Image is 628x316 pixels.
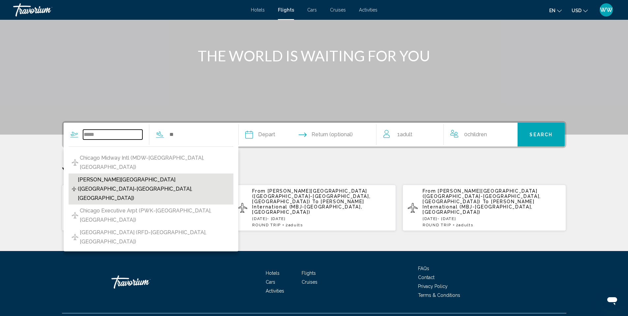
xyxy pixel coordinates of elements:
[418,284,448,289] a: Privacy Policy
[418,266,429,271] a: FAQs
[299,123,353,146] button: Return date
[80,153,230,172] span: Chicago Midway Intl (MDW-[GEOGRAPHIC_DATA], [GEOGRAPHIC_DATA])
[598,3,615,17] button: User Menu
[467,131,487,138] span: Children
[302,279,317,285] a: Cruises
[252,223,281,227] span: ROUND TRIP
[266,270,280,276] a: Hotels
[518,123,565,146] button: Search
[400,131,412,138] span: Adult
[330,7,346,13] a: Cruises
[252,199,364,215] span: [PERSON_NAME] International (MBJ-[GEOGRAPHIC_DATA], [GEOGRAPHIC_DATA])
[307,7,317,13] a: Cars
[69,152,233,174] button: Chicago Midway Intl (MDW-[GEOGRAPHIC_DATA], [GEOGRAPHIC_DATA])
[64,123,565,146] div: Search widget
[69,205,233,226] button: Chicago Executive Arpt (PWK-[GEOGRAPHIC_DATA], [GEOGRAPHIC_DATA])
[403,184,566,231] button: From [PERSON_NAME][GEOGRAPHIC_DATA] ([GEOGRAPHIC_DATA]-[GEOGRAPHIC_DATA], [GEOGRAPHIC_DATA]) To [...
[312,199,319,204] span: To
[312,130,353,139] span: Return (optional)
[459,223,473,227] span: Adults
[252,216,391,221] p: [DATE] - [DATE]
[418,275,434,280] a: Contact
[245,123,275,146] button: Depart date
[456,223,473,227] span: 2
[572,8,582,13] span: USD
[423,188,436,194] span: From
[69,226,233,248] button: [GEOGRAPHIC_DATA] (RFD-[GEOGRAPHIC_DATA], [GEOGRAPHIC_DATA])
[602,290,623,311] iframe: Button to launch messaging window
[80,228,230,246] span: [GEOGRAPHIC_DATA] (RFD-[GEOGRAPHIC_DATA], [GEOGRAPHIC_DATA])
[62,184,226,231] button: From Chicago Midway Intl (MDW-[GEOGRAPHIC_DATA], [GEOGRAPHIC_DATA]) To [GEOGRAPHIC_DATA] (MCO-[GE...
[288,223,303,227] span: Adults
[278,7,294,13] a: Flights
[572,6,588,15] button: Change currency
[266,288,284,294] a: Activities
[549,6,562,15] button: Change language
[232,184,396,231] button: From [PERSON_NAME][GEOGRAPHIC_DATA] ([GEOGRAPHIC_DATA]-[GEOGRAPHIC_DATA], [GEOGRAPHIC_DATA]) To [...
[464,130,487,139] span: 0
[359,7,377,13] a: Activities
[69,174,233,205] button: [PERSON_NAME][GEOGRAPHIC_DATA] ([GEOGRAPHIC_DATA]-[GEOGRAPHIC_DATA], [GEOGRAPHIC_DATA])
[302,270,316,276] a: Flights
[252,188,371,204] span: [PERSON_NAME][GEOGRAPHIC_DATA] ([GEOGRAPHIC_DATA]-[GEOGRAPHIC_DATA], [GEOGRAPHIC_DATA])
[549,8,555,13] span: en
[377,123,518,146] button: Travelers: 1 adult, 0 children
[285,223,303,227] span: 2
[483,199,489,204] span: To
[423,223,451,227] span: ROUND TRIP
[397,130,412,139] span: 1
[191,47,438,64] h1: THE WORLD IS WAITING FOR YOU
[252,188,266,194] span: From
[423,188,541,204] span: [PERSON_NAME][GEOGRAPHIC_DATA] ([GEOGRAPHIC_DATA]-[GEOGRAPHIC_DATA], [GEOGRAPHIC_DATA])
[600,7,613,13] span: WW
[13,3,244,16] a: Travorium
[80,206,230,225] span: Chicago Executive Arpt (PWK-[GEOGRAPHIC_DATA], [GEOGRAPHIC_DATA])
[423,216,561,221] p: [DATE] - [DATE]
[423,199,535,215] span: [PERSON_NAME] International (MBJ-[GEOGRAPHIC_DATA], [GEOGRAPHIC_DATA])
[251,7,265,13] a: Hotels
[529,132,553,138] span: Search
[418,293,460,298] a: Terms & Conditions
[266,279,275,285] a: Cars
[111,272,177,292] a: Travorium
[62,165,566,178] p: Your Recent Searches
[78,175,230,203] span: [PERSON_NAME][GEOGRAPHIC_DATA] ([GEOGRAPHIC_DATA]-[GEOGRAPHIC_DATA], [GEOGRAPHIC_DATA])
